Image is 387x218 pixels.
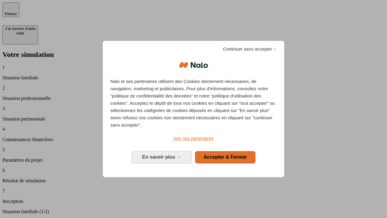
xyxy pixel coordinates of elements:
img: Logo [179,56,208,74]
span: En savoir plus → [142,154,181,160]
a: Voir nos partenaires [110,135,277,142]
div: Bienvenue chez Nalo Gestion du consentement [103,41,284,177]
span: Continuer sans accepter→ [223,45,277,53]
span: Accepter & Fermer [203,154,247,160]
span: Voir nos partenaires [173,136,213,141]
button: Accepter & Fermer: Accepter notre traitement des données et fermer [195,151,255,163]
button: En savoir plus: Configurer vos consentements [132,151,192,163]
p: Nalo et ses partenaires utilisent des Cookies strictement nécessaires, de navigation, marketing e... [110,78,277,129]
